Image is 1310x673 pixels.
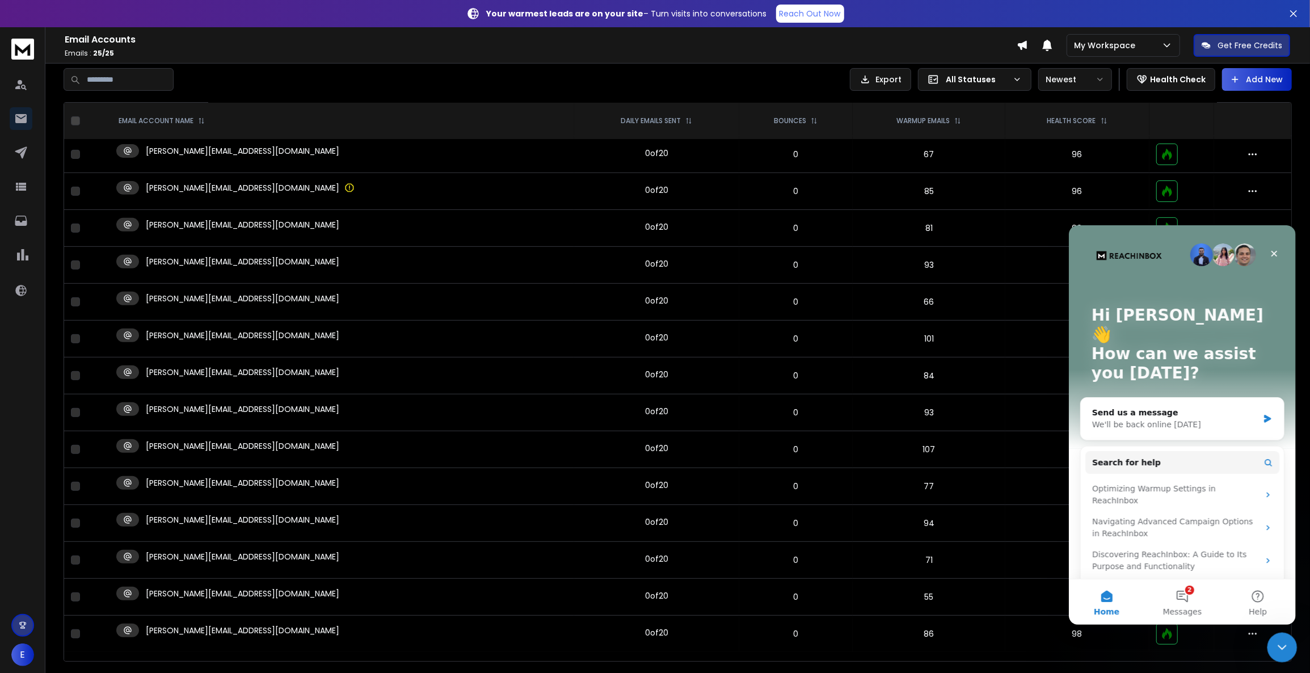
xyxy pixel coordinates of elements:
p: [PERSON_NAME][EMAIL_ADDRESS][DOMAIN_NAME] [146,551,339,562]
button: Add New [1222,68,1292,91]
iframe: Intercom live chat [1069,225,1296,625]
td: 77 [853,468,1005,505]
p: 0 [746,407,846,418]
td: 94 [853,505,1005,542]
td: 66 [853,284,1005,321]
p: 0 [746,222,846,234]
p: [PERSON_NAME][EMAIL_ADDRESS][DOMAIN_NAME] [146,625,339,636]
td: 96 [1005,136,1149,173]
td: 97 [1005,542,1149,579]
button: Get Free Credits [1194,34,1290,57]
td: 93 [853,394,1005,431]
a: Reach Out Now [776,5,844,23]
p: [PERSON_NAME][EMAIL_ADDRESS][DOMAIN_NAME] [146,219,339,230]
h1: Email Accounts [65,33,1017,47]
p: Health Check [1150,74,1206,85]
td: 93 [853,247,1005,284]
p: 0 [746,591,846,603]
div: EMAIL ACCOUNT NAME [119,116,205,125]
p: 0 [746,554,846,566]
div: 0 of 20 [645,443,668,454]
td: 97 [1005,431,1149,468]
div: 0 of 20 [645,148,668,159]
td: 95 [1005,579,1149,616]
td: 96 [1005,394,1149,431]
button: Export [850,68,911,91]
div: 0 of 20 [645,590,668,602]
p: Emails : [65,49,1017,58]
td: 97 [1005,468,1149,505]
td: 85 [853,173,1005,210]
td: 96 [1005,505,1149,542]
td: 101 [853,321,1005,357]
p: [PERSON_NAME][EMAIL_ADDRESS][DOMAIN_NAME] [146,330,339,341]
td: 96 [1005,321,1149,357]
p: 0 [746,259,846,271]
td: 96 [1005,357,1149,394]
div: 0 of 20 [645,221,668,233]
p: 0 [746,370,846,381]
td: 96 [1005,210,1149,247]
p: 0 [746,481,846,492]
button: E [11,643,34,666]
td: 98 [1005,616,1149,653]
p: 0 [746,296,846,308]
div: 0 of 20 [645,369,668,380]
p: [PERSON_NAME][EMAIL_ADDRESS][DOMAIN_NAME] [146,403,339,415]
strong: Your warmest leads are on your site [487,8,644,19]
p: 0 [746,149,846,160]
p: 0 [746,628,846,640]
div: 0 of 20 [645,332,668,343]
td: 71 [853,542,1005,579]
p: [PERSON_NAME][EMAIL_ADDRESS][DOMAIN_NAME] [146,514,339,525]
td: 81 [853,210,1005,247]
p: WARMUP EMAILS [896,116,950,125]
p: 0 [746,444,846,455]
div: 0 of 20 [645,553,668,565]
div: 0 of 20 [645,516,668,528]
button: Newest [1038,68,1112,91]
p: Get Free Credits [1218,40,1282,51]
p: [PERSON_NAME][EMAIL_ADDRESS][DOMAIN_NAME] [146,256,339,267]
iframe: Intercom live chat [1267,633,1298,663]
p: 0 [746,333,846,344]
p: [PERSON_NAME][EMAIL_ADDRESS][DOMAIN_NAME] [146,145,339,157]
p: My Workspace [1074,40,1140,51]
div: 0 of 20 [645,479,668,491]
p: All Statuses [946,74,1008,85]
td: 97 [1005,247,1149,284]
span: 25 / 25 [93,48,114,58]
td: 55 [853,579,1005,616]
p: [PERSON_NAME][EMAIL_ADDRESS][DOMAIN_NAME] [146,182,339,194]
td: 107 [853,431,1005,468]
p: 0 [746,186,846,197]
p: [PERSON_NAME][EMAIL_ADDRESS][DOMAIN_NAME] [146,588,339,599]
td: 86 [853,616,1005,653]
td: 67 [853,136,1005,173]
p: – Turn visits into conversations [487,8,767,19]
td: 84 [853,357,1005,394]
img: logo [11,39,34,60]
td: 96 [1005,173,1149,210]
